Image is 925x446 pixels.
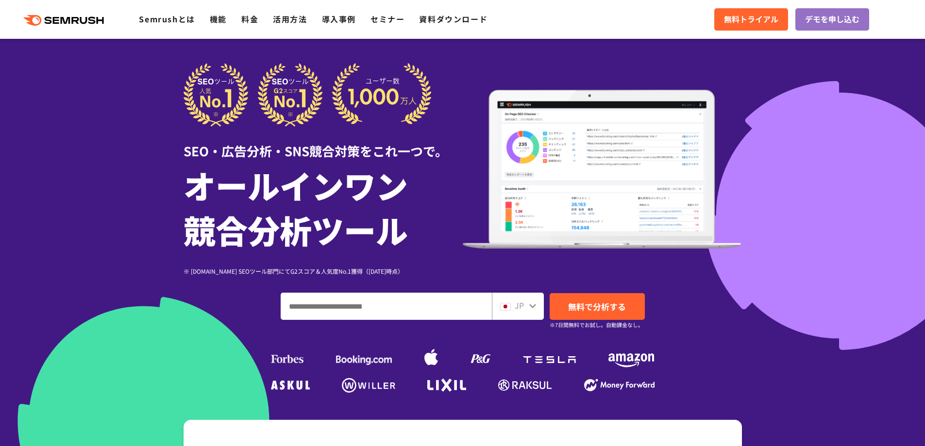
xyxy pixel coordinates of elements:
[419,13,488,25] a: 資料ダウンロード
[805,13,859,26] span: デモを申し込む
[210,13,227,25] a: 機能
[184,266,463,276] div: ※ [DOMAIN_NAME] SEOツール部門にてG2スコア＆人気度No.1獲得（[DATE]時点）
[568,300,626,313] span: 無料で分析する
[139,13,195,25] a: Semrushとは
[550,293,645,320] a: 無料で分析する
[273,13,307,25] a: 活用方法
[184,127,463,160] div: SEO・広告分析・SNS競合対策をこれ一つで。
[515,299,524,311] span: JP
[322,13,356,25] a: 導入事例
[724,13,778,26] span: 無料トライアル
[281,293,491,319] input: ドメイン、キーワードまたはURLを入力してください
[550,320,643,330] small: ※7日間無料でお試し。自動課金なし。
[795,8,869,31] a: デモを申し込む
[184,163,463,252] h1: オールインワン 競合分析ツール
[241,13,258,25] a: 料金
[370,13,404,25] a: セミナー
[714,8,788,31] a: 無料トライアル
